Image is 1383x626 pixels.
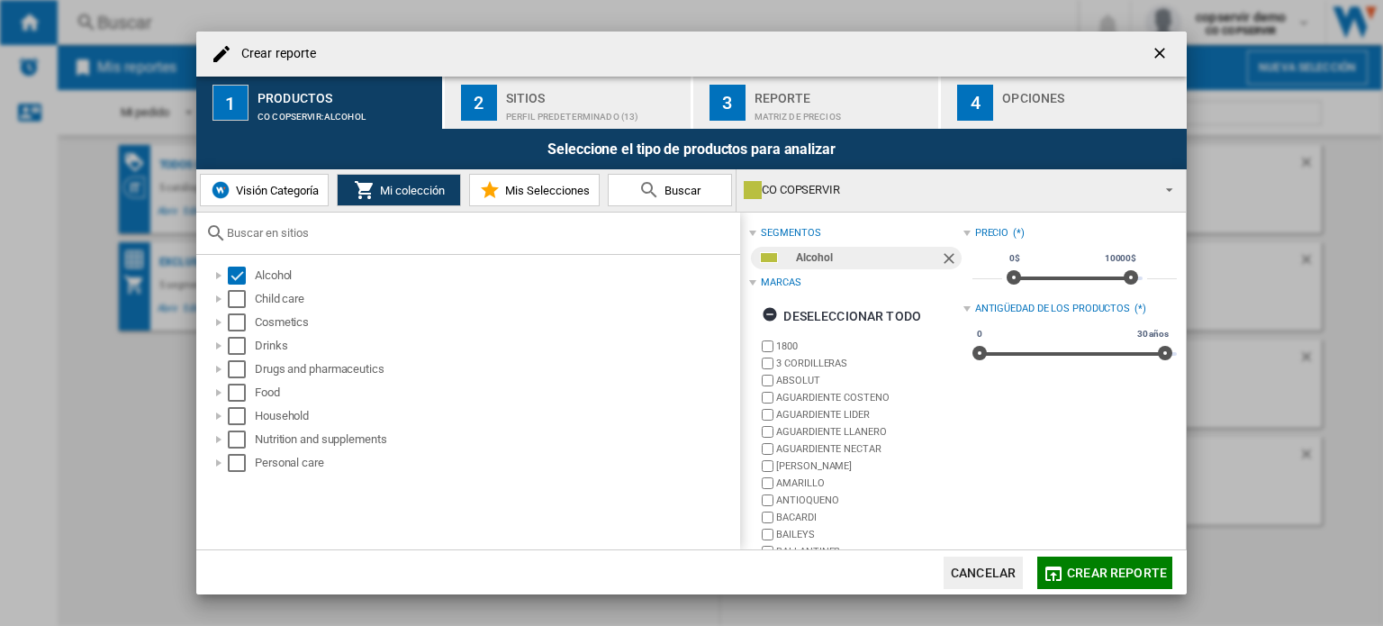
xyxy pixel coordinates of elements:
ng-md-icon: Quitar [940,249,962,271]
div: Perfil predeterminado (13) [506,103,683,122]
md-checkbox: Select [228,360,255,378]
md-checkbox: Select [228,267,255,285]
div: 2 [461,85,497,121]
div: Child care [255,290,737,308]
div: Marcas [761,276,800,290]
button: Buscar [608,174,732,206]
input: brand.name [762,546,773,558]
button: Mi colección [337,174,461,206]
md-checkbox: Select [228,313,255,331]
div: Opciones [1002,84,1180,103]
div: CO COPSERVIR:Alcohol [258,103,435,122]
label: 3 CORDILLERAS [776,357,963,370]
div: Personal care [255,454,737,472]
input: brand.name [762,477,773,489]
input: brand.name [762,512,773,523]
div: Productos [258,84,435,103]
label: ANTIOQUENO [776,494,963,507]
img: wiser-icon-blue.png [210,179,231,201]
button: Mis Selecciones [469,174,600,206]
div: 3 [710,85,746,121]
span: Mis Selecciones [501,184,590,197]
div: Deseleccionar todo [762,300,921,332]
div: Alcohol [255,267,737,285]
label: AGUARDIENTE LLANERO [776,425,963,439]
span: Buscar [660,184,701,197]
div: Matriz de precios [755,103,932,122]
input: brand.name [762,409,773,421]
span: 30 años [1134,327,1171,341]
input: brand.name [762,340,773,352]
span: 10000$ [1102,251,1139,266]
div: Alcohol [796,247,939,269]
input: brand.name [762,494,773,506]
div: Precio [975,226,1008,240]
button: 1 Productos CO COPSERVIR:Alcohol [196,77,444,129]
md-checkbox: Select [228,337,255,355]
md-checkbox: Select [228,454,255,472]
label: AGUARDIENTE NECTAR [776,442,963,456]
button: Crear reporte [1037,557,1172,589]
input: brand.name [762,426,773,438]
input: brand.name [762,460,773,472]
div: segmentos [761,226,820,240]
span: 0 [974,327,985,341]
label: AMARILLO [776,476,963,490]
div: Reporte [755,84,932,103]
input: Buscar en sitios [227,226,731,240]
ng-md-icon: getI18NText('BUTTONS.CLOSE_DIALOG') [1151,44,1172,66]
div: 1 [212,85,249,121]
input: brand.name [762,358,773,369]
button: Visión Categoría [200,174,329,206]
div: Drugs and pharmaceutics [255,360,737,378]
div: CO COPSERVIR [744,177,1150,203]
div: Household [255,407,737,425]
div: Cosmetics [255,313,737,331]
button: getI18NText('BUTTONS.CLOSE_DIALOG') [1143,36,1180,72]
div: Drinks [255,337,737,355]
span: Visión Categoría [231,184,319,197]
label: ABSOLUT [776,374,963,387]
md-checkbox: Select [228,290,255,308]
md-checkbox: Select [228,407,255,425]
input: brand.name [762,392,773,404]
label: BAILEYS [776,528,963,541]
label: 1800 [776,340,963,353]
label: AGUARDIENTE COSTENO [776,391,963,404]
button: 4 Opciones [941,77,1187,129]
div: Food [255,384,737,402]
span: Crear reporte [1067,566,1167,580]
input: brand.name [762,375,773,386]
div: Seleccione el tipo de productos para analizar [196,129,1187,169]
div: Antigüedad de los productos [975,302,1130,316]
input: brand.name [762,443,773,455]
input: brand.name [762,529,773,540]
label: BALLANTINES [776,545,963,558]
label: [PERSON_NAME] [776,459,963,473]
label: AGUARDIENTE LIDER [776,408,963,422]
button: Deseleccionar todo [756,300,927,332]
md-checkbox: Select [228,384,255,402]
md-checkbox: Select [228,431,255,449]
label: BACARDI [776,511,963,524]
button: 3 Reporte Matriz de precios [693,77,941,129]
h4: Crear reporte [232,45,316,63]
div: Nutrition and supplements [255,431,737,449]
div: Sitios [506,84,683,103]
div: 4 [957,85,993,121]
button: Cancelar [944,557,1023,589]
button: 2 Sitios Perfil predeterminado (13) [445,77,692,129]
span: Mi colección [375,184,445,197]
span: 0$ [1007,251,1023,266]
